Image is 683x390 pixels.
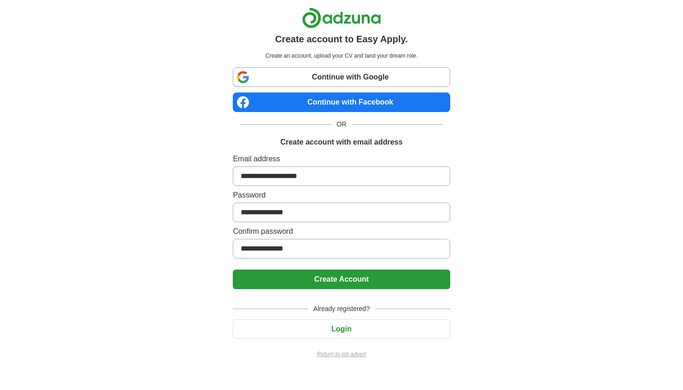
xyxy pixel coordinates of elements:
button: Login [233,319,450,339]
a: Login [233,325,450,333]
button: Create Account [233,270,450,289]
label: Password [233,190,450,201]
a: Return to job advert [233,350,450,358]
h1: Create account with email address [280,137,402,148]
label: Confirm password [233,226,450,237]
h1: Create account to Easy Apply. [275,32,408,46]
label: Email address [233,153,450,165]
a: Continue with Google [233,67,450,87]
a: Continue with Facebook [233,93,450,112]
img: Adzuna logo [302,7,381,28]
span: Already registered? [308,304,375,314]
p: Create an account, upload your CV and land your dream role. [235,52,448,60]
span: OR [331,119,352,129]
